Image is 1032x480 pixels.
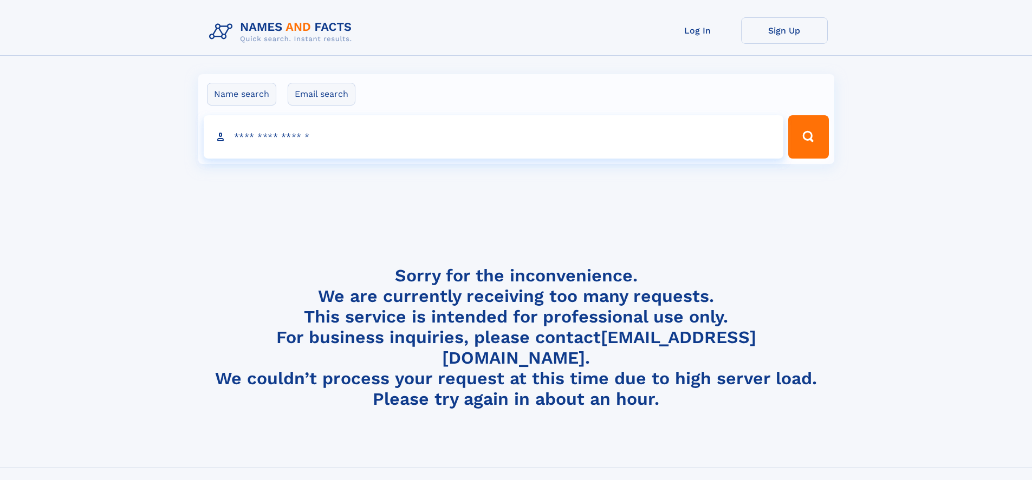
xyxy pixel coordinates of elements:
[207,83,276,106] label: Name search
[741,17,828,44] a: Sign Up
[204,115,784,159] input: search input
[205,17,361,47] img: Logo Names and Facts
[654,17,741,44] a: Log In
[288,83,355,106] label: Email search
[205,265,828,410] h4: Sorry for the inconvenience. We are currently receiving too many requests. This service is intend...
[442,327,756,368] a: [EMAIL_ADDRESS][DOMAIN_NAME]
[788,115,828,159] button: Search Button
